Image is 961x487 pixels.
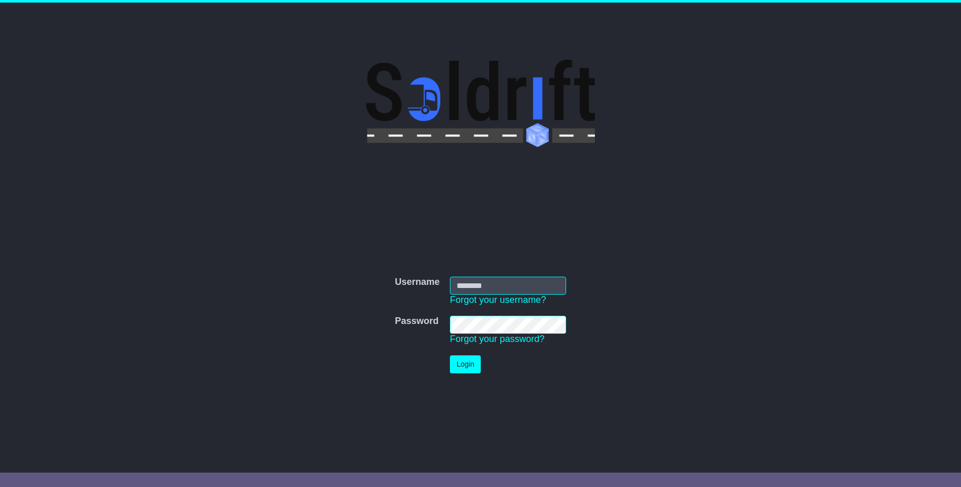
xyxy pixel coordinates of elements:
label: Username [395,277,440,288]
a: Forgot your password? [450,334,545,344]
label: Password [395,316,439,327]
a: Forgot your username? [450,295,546,305]
button: Login [450,355,481,373]
img: Soldrift Pty Ltd [366,60,595,147]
